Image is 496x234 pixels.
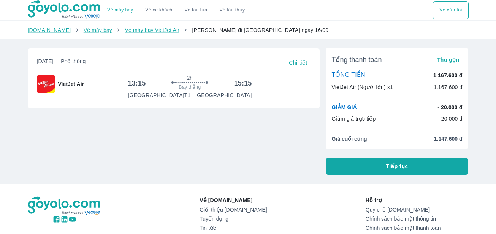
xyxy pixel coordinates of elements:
a: Vé máy bay [107,7,133,13]
button: Vé tàu thủy [213,1,251,19]
p: Hỗ trợ [366,196,469,204]
span: Tiếp tục [386,162,408,170]
p: [GEOGRAPHIC_DATA] [195,91,252,99]
p: VietJet Air (Người lớn) x1 [332,83,393,91]
a: Tuyển dụng [200,216,267,222]
p: Giảm giá trực tiếp [332,115,376,123]
h6: 15:15 [234,79,252,88]
a: Chính sách bảo mật thông tin [366,216,469,222]
a: Vé xe khách [145,7,172,13]
button: Tiếp tục [326,158,469,175]
a: Quy chế [DOMAIN_NAME] [366,207,469,213]
a: Chính sách bảo mật thanh toán [366,225,469,231]
a: Vé máy bay VietJet Air [125,27,179,33]
p: 1.167.600 đ [433,72,462,79]
p: 1.167.600 đ [434,83,463,91]
a: [DOMAIN_NAME] [28,27,71,33]
a: Vé tàu lửa [179,1,214,19]
nav: breadcrumb [28,26,469,34]
span: 2h [187,75,192,81]
span: Giá cuối cùng [332,135,367,143]
p: TỔNG TIỀN [332,71,365,80]
h6: 13:15 [128,79,146,88]
p: GIẢM GIÁ [332,103,357,111]
button: Chi tiết [286,57,310,68]
span: Tổng thanh toán [332,55,382,64]
span: Bay thẳng [179,84,201,90]
span: Chi tiết [289,60,307,66]
span: Phổ thông [61,58,86,64]
p: [GEOGRAPHIC_DATA] T1 [128,91,190,99]
div: choose transportation mode [101,1,251,19]
div: choose transportation mode [433,1,468,19]
span: [PERSON_NAME] đi [GEOGRAPHIC_DATA] ngày 16/09 [192,27,328,33]
button: Vé của tôi [433,1,468,19]
span: VietJet Air [58,80,84,88]
span: | [57,58,58,64]
p: - 20.000 đ [437,103,462,111]
a: Tin tức [200,225,267,231]
span: [DATE] [37,57,86,68]
span: Thu gọn [437,57,460,63]
p: Về [DOMAIN_NAME] [200,196,267,204]
img: logo [28,196,101,215]
span: 1.147.600 đ [434,135,463,143]
a: Vé máy bay [84,27,112,33]
p: - 20.000 đ [438,115,463,123]
button: Thu gọn [434,54,463,65]
a: Giới thiệu [DOMAIN_NAME] [200,207,267,213]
